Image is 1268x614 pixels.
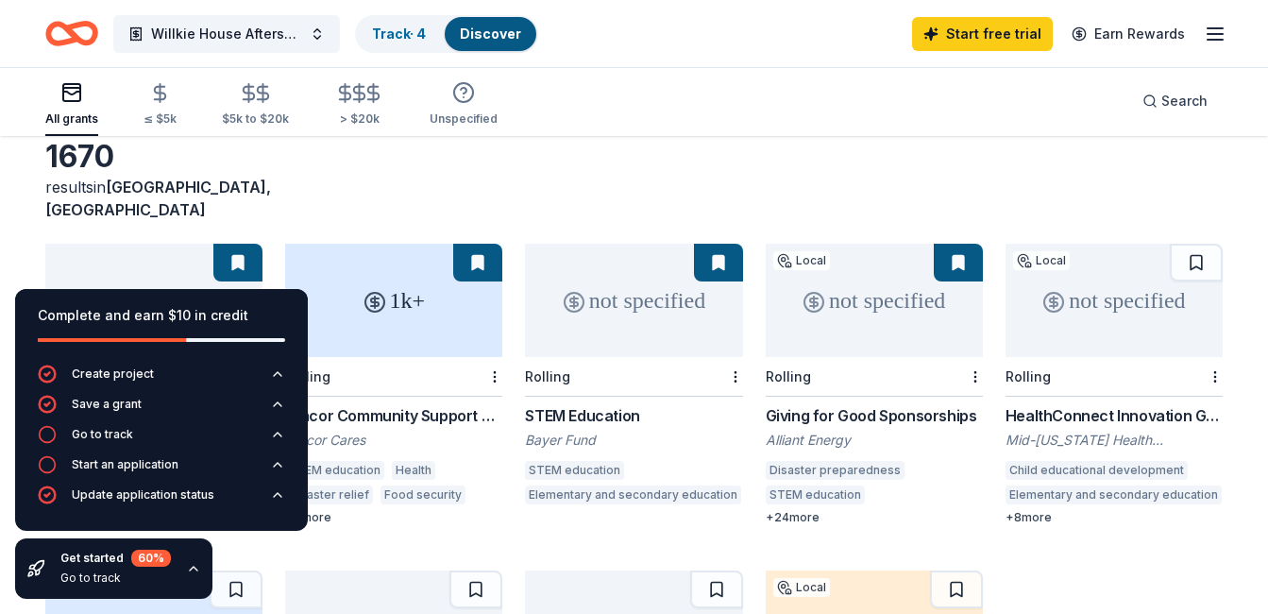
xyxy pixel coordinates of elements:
div: Start an application [72,457,178,472]
div: Elementary and secondary education [1006,486,1222,504]
a: Discover [460,26,521,42]
div: Child educational development [1006,461,1188,480]
div: HealthConnect Innovation Grants [1006,404,1223,427]
button: Search [1127,82,1223,120]
div: 1670 [45,138,262,176]
div: + 5 more [285,510,502,525]
div: Complete and earn $10 in credit [38,304,285,327]
div: Rolling [525,368,570,384]
button: All grants [45,74,98,136]
div: ≤ $5k [144,111,177,127]
button: Willkie House Afterschool & Summer Programs [113,15,340,53]
a: Track· 4 [372,26,426,42]
button: Create project [38,365,285,395]
div: 1k+ [285,244,502,357]
div: Rolling [1006,368,1051,384]
div: + 8 more [1006,510,1223,525]
button: > $20k [334,75,384,136]
div: Alliant Energy [766,431,983,450]
div: Disaster preparedness [766,461,905,480]
div: Local [773,251,830,270]
span: Willkie House Afterschool & Summer Programs [151,23,302,45]
button: Save a grant [38,395,285,425]
div: Go to track [72,427,133,442]
a: 1k+RollingAmcor Community Support GrantsAmcor CaresSTEM educationHealthDisaster reliefFood securi... [285,244,502,525]
div: results [45,176,262,221]
div: Giving for Good Sponsorships [766,404,983,427]
div: 60 % [131,550,171,567]
button: Unspecified [430,74,498,136]
div: not specified [525,244,742,357]
div: Create project [72,367,154,382]
div: Local [1013,251,1070,270]
button: Start an application [38,455,285,486]
div: STEM education [766,486,865,504]
a: Start free trial [912,17,1053,51]
div: + 24 more [766,510,983,525]
div: not specified [45,244,262,357]
div: STEM education [285,461,384,480]
a: not specifiedRollingQuikTrip Donations: At-Risk Youth and Early Childhood EducationQuikTripParent... [45,244,262,525]
div: $5k to $20k [222,111,289,127]
span: [GEOGRAPHIC_DATA], [GEOGRAPHIC_DATA] [45,178,271,219]
div: Go to track [60,571,171,586]
div: Rolling [766,368,811,384]
div: > $20k [334,111,384,127]
div: Save a grant [72,397,142,412]
a: Home [45,11,98,56]
button: $5k to $20k [222,75,289,136]
button: Go to track [38,425,285,455]
div: Amcor Community Support Grants [285,404,502,427]
a: not specifiedLocalRollingGiving for Good SponsorshipsAlliant EnergyDisaster preparednessSTEM educ... [766,244,983,525]
div: not specified [766,244,983,357]
a: not specifiedLocalRollingHealthConnect Innovation GrantsMid-[US_STATE] Health FoundationChild edu... [1006,244,1223,525]
div: Food security [380,486,465,504]
div: not specified [1006,244,1223,357]
a: Earn Rewards [1060,17,1196,51]
div: Health [392,461,435,480]
div: Elementary and secondary education [525,486,741,504]
div: Disaster relief [285,486,373,504]
div: Local [773,578,830,597]
button: Update application status [38,486,285,516]
span: Search [1161,90,1208,112]
div: Amcor Cares [285,431,502,450]
a: not specifiedRollingSTEM EducationBayer FundSTEM educationElementary and secondary education [525,244,742,510]
div: Unspecified [430,111,498,127]
div: Bayer Fund [525,431,742,450]
div: Mid-[US_STATE] Health Foundation [1006,431,1223,450]
div: STEM education [525,461,624,480]
span: in [45,178,271,219]
div: Get started [60,550,171,567]
div: Update application status [72,487,214,503]
div: All grants [45,111,98,127]
button: ≤ $5k [144,75,177,136]
button: Track· 4Discover [355,15,538,53]
div: STEM Education [525,404,742,427]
